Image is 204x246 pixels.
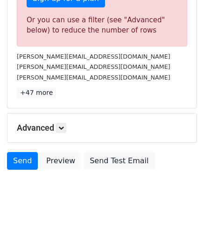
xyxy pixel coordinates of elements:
[17,123,187,133] h5: Advanced
[17,63,170,70] small: [PERSON_NAME][EMAIL_ADDRESS][DOMAIN_NAME]
[17,87,56,99] a: +47 more
[40,152,81,170] a: Preview
[7,152,38,170] a: Send
[157,201,204,246] iframe: Chat Widget
[84,152,155,170] a: Send Test Email
[17,74,170,81] small: [PERSON_NAME][EMAIL_ADDRESS][DOMAIN_NAME]
[17,53,170,60] small: [PERSON_NAME][EMAIL_ADDRESS][DOMAIN_NAME]
[27,15,177,36] div: Or you can use a filter (see "Advanced" below) to reduce the number of rows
